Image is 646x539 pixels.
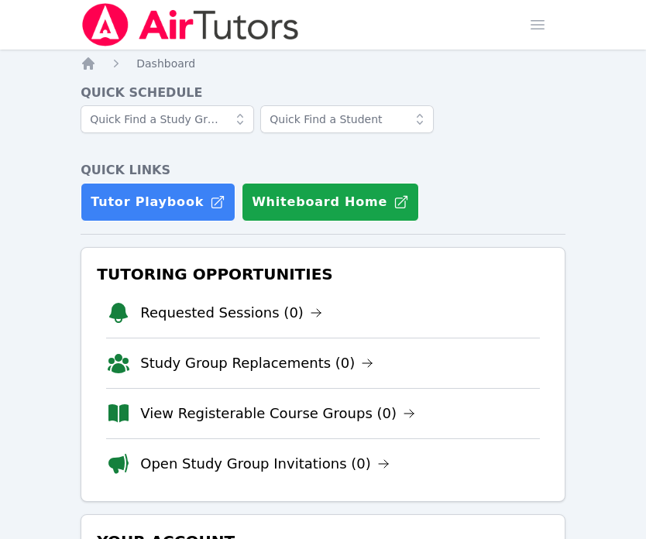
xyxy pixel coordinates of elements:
[81,56,565,71] nav: Breadcrumb
[260,105,434,133] input: Quick Find a Student
[140,403,415,424] a: View Registerable Course Groups (0)
[94,260,552,288] h3: Tutoring Opportunities
[81,161,565,180] h4: Quick Links
[136,57,195,70] span: Dashboard
[136,56,195,71] a: Dashboard
[140,302,322,324] a: Requested Sessions (0)
[81,183,235,221] a: Tutor Playbook
[81,84,565,102] h4: Quick Schedule
[242,183,419,221] button: Whiteboard Home
[140,453,390,475] a: Open Study Group Invitations (0)
[140,352,373,374] a: Study Group Replacements (0)
[81,3,300,46] img: Air Tutors
[81,105,254,133] input: Quick Find a Study Group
